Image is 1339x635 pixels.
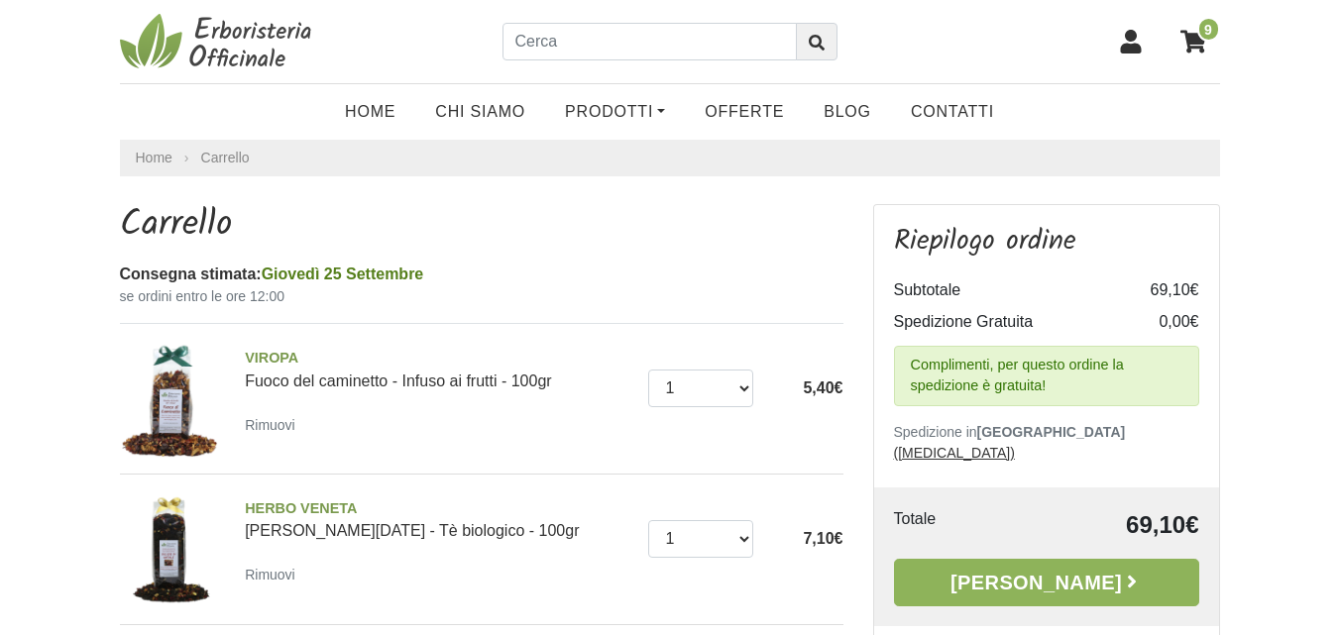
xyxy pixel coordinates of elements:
[120,12,318,71] img: Erboristeria Officinale
[894,445,1015,461] a: ([MEDICAL_DATA])
[894,346,1199,406] div: Complimenti, per questo ordine la spedizione è gratuita!
[894,306,1120,338] td: Spedizione Gratuita
[1120,306,1199,338] td: 0,00€
[245,562,303,586] a: Rimuovi
[245,498,633,540] a: HERBO VENETA[PERSON_NAME][DATE] - Tè biologico - 100gr
[136,148,172,168] a: Home
[685,92,804,132] a: OFFERTE
[977,424,1126,440] b: [GEOGRAPHIC_DATA]
[803,379,842,396] span: 5,40€
[804,92,891,132] a: Blog
[502,23,797,60] input: Cerca
[120,286,843,307] small: se ordini entro le ore 12:00
[803,530,842,547] span: 7,10€
[201,150,250,165] a: Carrello
[1120,274,1199,306] td: 69,10€
[113,490,231,608] img: Delizia di Natale - Tè biologico - 100gr
[262,265,424,282] span: Giovedì 25 Settembre
[245,412,303,437] a: Rimuovi
[120,140,1220,176] nav: breadcrumb
[245,498,633,520] span: HERBO VENETA
[894,225,1199,259] h3: Riepilogo ordine
[325,92,415,132] a: Home
[1171,17,1220,66] a: 9
[415,92,545,132] a: Chi Siamo
[1006,507,1199,543] td: 69,10€
[245,348,633,370] span: VIROPA
[894,274,1120,306] td: Subtotale
[894,422,1199,464] p: Spedizione in
[891,92,1014,132] a: Contatti
[545,92,685,132] a: Prodotti
[894,507,1006,543] td: Totale
[245,567,295,582] small: Rimuovi
[894,559,1199,606] a: [PERSON_NAME]
[245,348,633,389] a: VIROPAFuoco del caminetto - Infuso ai frutti - 100gr
[120,204,843,247] h1: Carrello
[1197,17,1220,42] span: 9
[245,417,295,433] small: Rimuovi
[120,263,843,286] div: Consegna stimata:
[113,340,231,458] img: Fuoco del caminetto - Infuso ai frutti - 100gr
